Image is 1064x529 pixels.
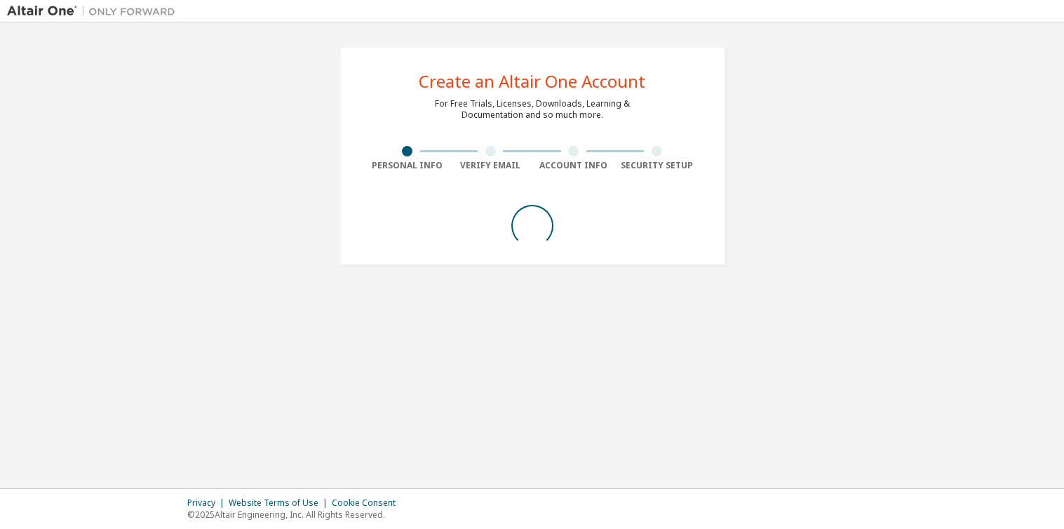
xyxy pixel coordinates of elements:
[7,4,182,18] img: Altair One
[435,98,630,121] div: For Free Trials, Licenses, Downloads, Learning & Documentation and so much more.
[332,497,404,509] div: Cookie Consent
[449,160,532,171] div: Verify Email
[187,497,229,509] div: Privacy
[187,509,404,521] p: © 2025 Altair Engineering, Inc. All Rights Reserved.
[615,160,699,171] div: Security Setup
[229,497,332,509] div: Website Terms of Use
[419,73,645,90] div: Create an Altair One Account
[532,160,616,171] div: Account Info
[366,160,450,171] div: Personal Info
